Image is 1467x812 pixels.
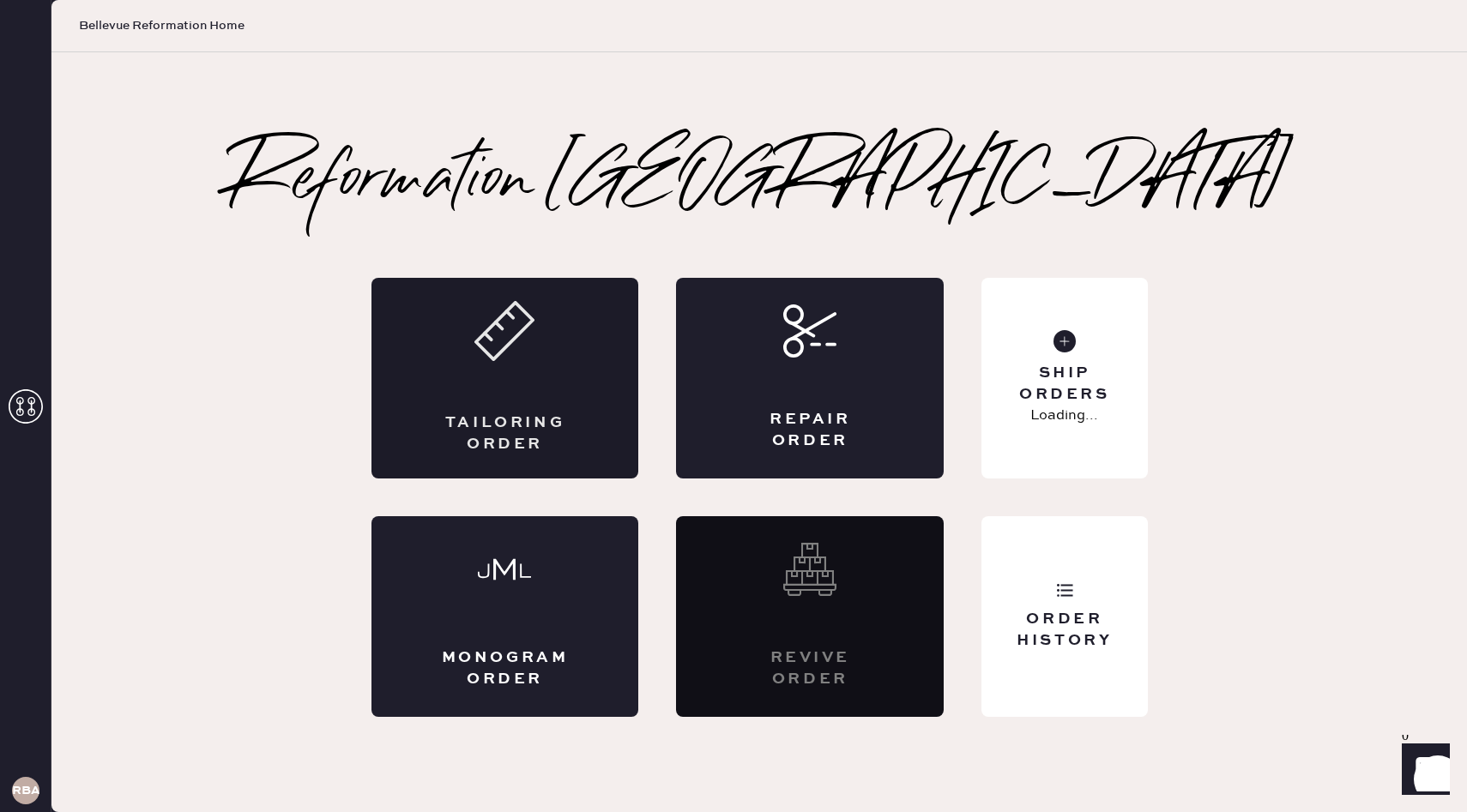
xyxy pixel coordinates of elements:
[79,17,244,34] span: Bellevue Reformation Home
[440,647,570,690] div: Monogram Order
[12,785,39,797] h3: RBA
[745,409,875,452] div: Repair Order
[995,363,1133,406] div: Ship Orders
[1385,735,1459,809] iframe: Front Chat
[1030,406,1098,426] p: Loading...
[995,609,1133,652] div: Order History
[440,412,570,455] div: Tailoring Order
[229,147,1290,216] h2: Reformation [GEOGRAPHIC_DATA]
[745,647,875,690] div: Revive order
[676,516,944,717] div: Interested? Contact us at care@hemster.co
